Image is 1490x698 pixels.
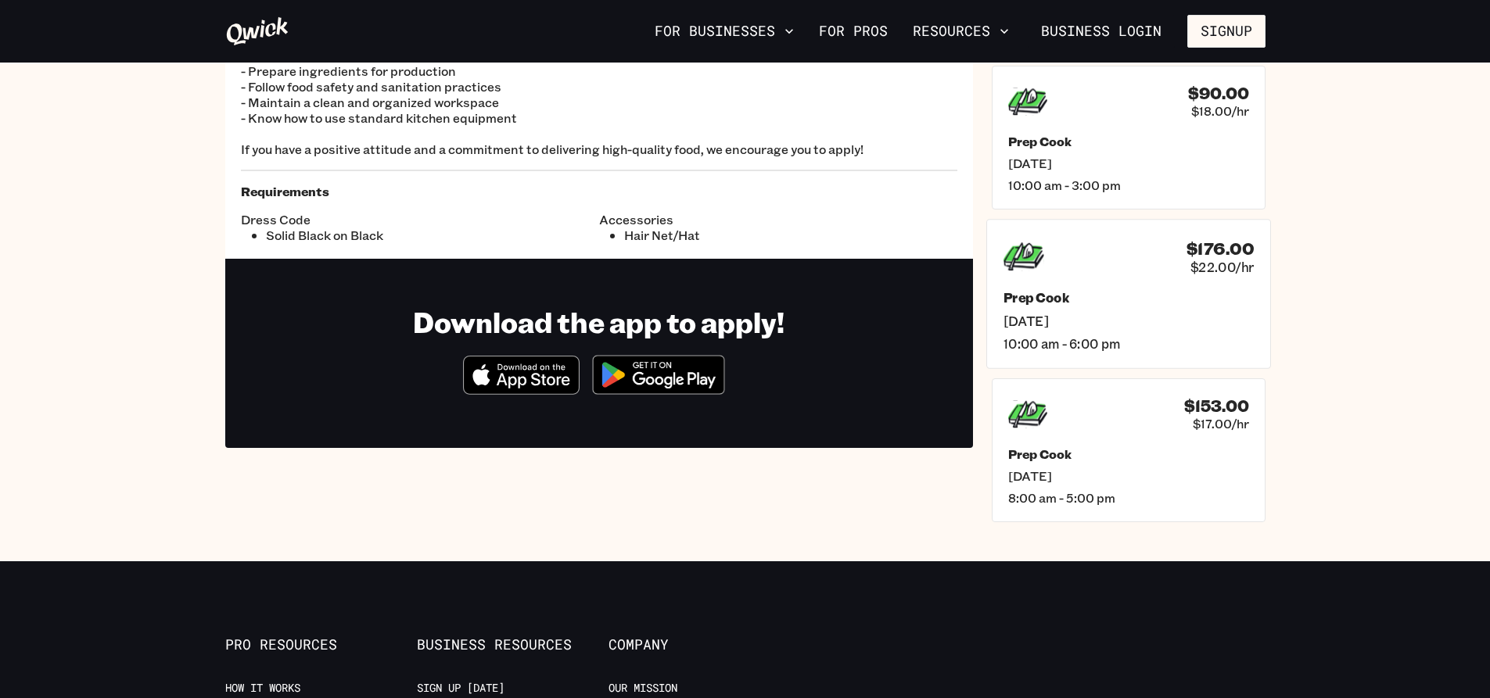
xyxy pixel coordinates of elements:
a: Sign up [DATE] [417,681,504,696]
span: [DATE] [1008,468,1249,484]
span: Company [609,636,800,653]
span: Business Resources [417,636,609,653]
span: Pro Resources [225,636,417,653]
a: $176.00$22.00/hrPrep Cook[DATE]10:00 am - 6:00 pm [986,219,1271,368]
span: Dress Code [241,212,599,227]
a: $90.00$18.00/hrPrep Cook[DATE]10:00 am - 3:00 pm [992,66,1266,209]
a: For Pros [813,18,894,45]
h5: Prep Cook [1008,446,1249,462]
li: Hair Net/Hat [624,227,957,243]
p: We're looking for an amazing Prep Cook to help support our team. The ideal candidate will: - Chop... [241,16,957,157]
li: Solid Black on Black [266,227,599,243]
a: How it Works [225,681,300,696]
h5: Prep Cook [1008,134,1249,149]
span: 8:00 am - 5:00 pm [1008,490,1249,506]
span: 10:00 am - 6:00 pm [1003,335,1253,352]
h5: Requirements [241,184,957,199]
h4: $176.00 [1186,238,1253,258]
a: $153.00$17.00/hrPrep Cook[DATE]8:00 am - 5:00 pm [992,378,1266,522]
button: For Businesses [648,18,800,45]
span: Accessories [599,212,957,227]
h4: $90.00 [1188,84,1249,103]
a: Our Mission [609,681,677,696]
button: Resources [907,18,1015,45]
a: Business Login [1028,15,1175,48]
span: $18.00/hr [1191,103,1249,119]
span: 10:00 am - 3:00 pm [1008,177,1249,193]
span: $22.00/hr [1190,258,1254,274]
img: Get it on Google Play [583,345,734,404]
span: [DATE] [1003,312,1253,328]
span: $17.00/hr [1193,416,1249,431]
span: [DATE] [1008,156,1249,171]
h1: Download the app to apply! [413,304,784,339]
button: Signup [1187,15,1266,48]
h4: $153.00 [1184,396,1249,416]
h5: Prep Cook [1003,289,1253,306]
a: Download on the App Store [463,381,580,398]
